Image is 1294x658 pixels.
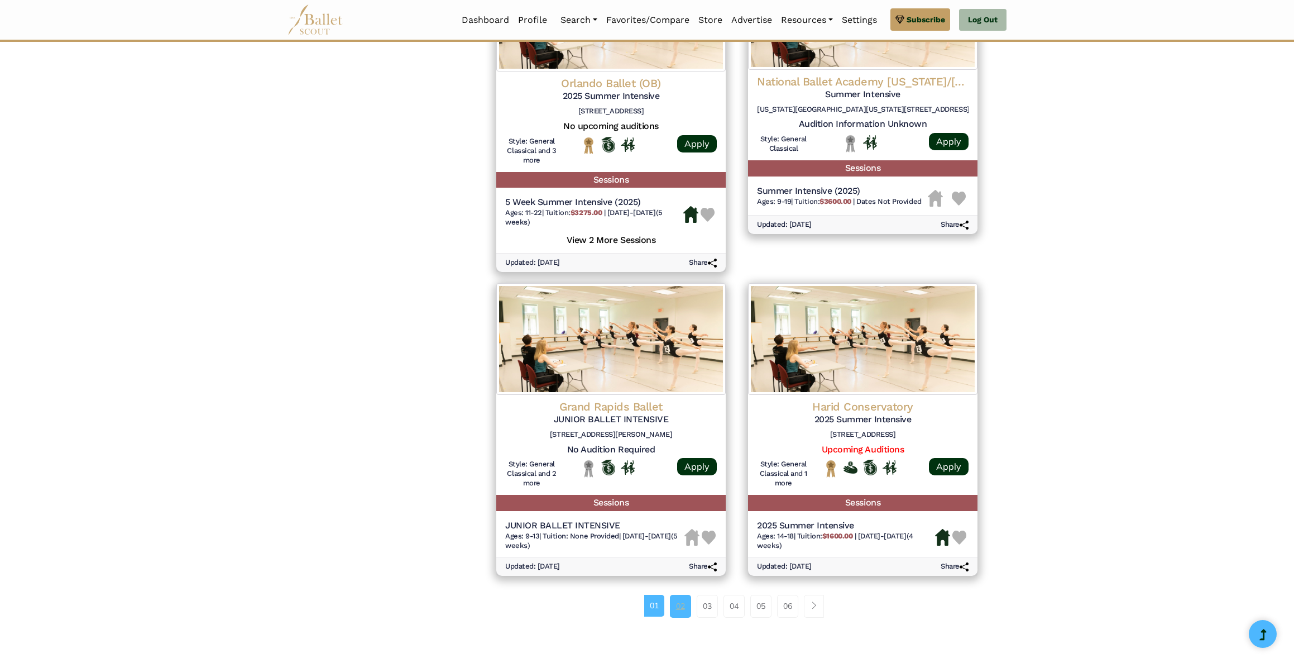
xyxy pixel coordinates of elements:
a: Log Out [959,9,1007,31]
img: In Person [621,137,635,152]
b: $3275.00 [571,208,602,217]
h5: Audition Information Unknown [757,118,969,130]
h6: Style: General Classical and 2 more [505,460,558,488]
span: Ages: 14-18 [757,532,794,540]
h4: National Ballet Academy [US_STATE]/[GEOGRAPHIC_DATA] [757,74,969,89]
h6: Style: General Classical and 3 more [505,137,558,165]
span: [DATE]-[DATE] (5 weeks) [505,532,678,550]
h6: Style: General Classical and 1 more [757,460,810,488]
h5: Summer Intensive [757,89,969,101]
h6: [STREET_ADDRESS] [505,107,717,116]
h6: Share [941,562,969,571]
h5: JUNIOR BALLET INTENSIVE [505,520,684,532]
img: Heart [701,208,715,222]
b: $3600.00 [819,197,851,206]
h4: Harid Conservatory [757,399,969,414]
h6: | | [505,532,684,551]
span: Tuition: [545,208,604,217]
h5: Summer Intensive (2025) [757,185,922,197]
h6: | | [757,197,922,207]
h6: Share [941,220,969,230]
a: 04 [723,595,745,617]
h6: Share [689,258,717,268]
a: Apply [677,135,717,152]
a: Apply [929,133,969,150]
span: Tuition: [797,532,855,540]
img: Logo [748,283,977,395]
h5: 2025 Summer Intensive [757,520,935,532]
h5: No upcoming auditions [505,121,717,132]
a: Dashboard [457,8,514,32]
a: Profile [514,8,552,32]
img: National [824,460,838,477]
h6: Updated: [DATE] [505,258,560,268]
h5: Sessions [748,160,977,177]
h6: Updated: [DATE] [757,220,812,230]
h6: | | [505,208,683,227]
img: Offers Financial Aid [844,461,857,474]
h5: View 2 More Sessions [505,232,717,246]
h5: Sessions [496,172,726,188]
h5: 2025 Summer Intensive [505,90,717,102]
img: In Person [621,460,635,475]
a: Subscribe [890,8,950,31]
a: 03 [697,595,718,617]
img: Housing Available [683,206,698,223]
a: Resources [777,8,837,32]
h6: [STREET_ADDRESS][PERSON_NAME] [505,430,717,440]
h6: [STREET_ADDRESS] [757,430,969,440]
h6: Share [689,562,717,571]
img: Local [844,135,857,152]
a: 05 [750,595,771,617]
h5: Sessions [748,495,977,511]
a: 01 [644,595,664,616]
h5: 5 Week Summer Intensive (2025) [505,197,683,208]
h5: 2025 Summer Intensive [757,414,969,426]
h6: [US_STATE][GEOGRAPHIC_DATA][US_STATE][STREET_ADDRESS] [757,105,969,115]
img: Housing Unavailable [684,529,699,546]
img: Logo [496,283,726,395]
img: In Person [883,460,897,475]
h5: No Audition Required [505,444,717,456]
span: [DATE]-[DATE] (5 weeks) [505,208,663,226]
h6: Style: General Classical [757,135,810,154]
h5: Sessions [496,495,726,511]
a: Store [694,8,727,32]
img: Local [582,460,596,477]
img: National [582,137,596,154]
a: 02 [670,595,691,617]
a: Advertise [727,8,777,32]
span: Tuition: None Provided [543,532,619,540]
a: 06 [777,595,798,617]
h6: Updated: [DATE] [505,562,560,571]
img: Heart [702,531,716,545]
a: Search [556,8,602,32]
span: Subscribe [907,13,945,26]
img: Offers Scholarship [601,460,615,475]
img: Heart [952,192,966,206]
img: Offers Scholarship [601,137,615,152]
img: In Person [863,135,877,150]
span: Ages: 9-19 [757,197,791,206]
span: Ages: 9-13 [505,532,539,540]
img: Offers Scholarship [863,460,877,475]
h4: Grand Rapids Ballet [505,399,717,414]
h6: Updated: [DATE] [757,562,812,571]
span: Ages: 11-22 [505,208,542,217]
span: Dates Not Provided [856,197,921,206]
a: Upcoming Auditions [822,444,904,455]
h5: JUNIOR BALLET INTENSIVE [505,414,717,426]
nav: Page navigation example [644,595,830,617]
span: Tuition: [794,197,853,206]
img: Housing Available [935,529,950,546]
a: Settings [837,8,881,32]
b: $1600.00 [822,532,852,540]
img: Housing Unavailable [928,190,943,207]
a: Favorites/Compare [602,8,694,32]
h6: | | [757,532,935,551]
a: Apply [929,458,969,475]
img: gem.svg [895,13,904,26]
h4: Orlando Ballet (OB) [505,76,717,90]
a: Apply [677,458,717,475]
img: Heart [952,531,966,545]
